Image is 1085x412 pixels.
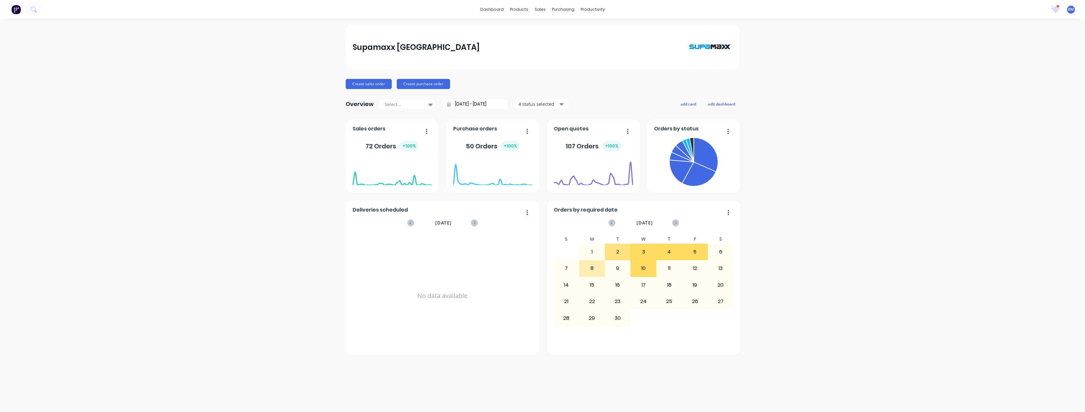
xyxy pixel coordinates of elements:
[507,5,531,14] div: products
[631,260,656,276] div: 10
[549,5,578,14] div: purchasing
[682,277,707,293] div: 19
[605,310,630,326] div: 30
[353,125,385,133] span: Sales orders
[466,141,520,151] div: 50 Orders
[630,235,656,244] div: W
[400,141,419,151] div: + 100 %
[657,244,682,260] div: 4
[704,100,739,108] button: edit dashboard
[657,294,682,309] div: 25
[554,294,579,309] div: 21
[554,206,618,214] span: Orders by required date
[566,141,621,151] div: 107 Orders
[654,125,699,133] span: Orders by status
[366,141,419,151] div: 72 Orders
[682,244,707,260] div: 5
[531,5,549,14] div: sales
[578,5,608,14] div: productivity
[515,99,569,109] button: 4 status selected
[353,235,532,357] div: No data available
[708,294,733,309] div: 27
[708,277,733,293] div: 20
[636,219,653,226] span: [DATE]
[453,125,497,133] span: Purchase orders
[657,260,682,276] div: 11
[579,294,605,309] div: 22
[708,235,734,244] div: S
[346,98,374,110] div: Overview
[554,277,579,293] div: 14
[631,294,656,309] div: 24
[605,277,630,293] div: 16
[605,244,630,260] div: 2
[477,5,507,14] a: dashboard
[519,101,558,107] div: 4 status selected
[677,100,700,108] button: add card
[579,244,605,260] div: 1
[579,310,605,326] div: 29
[631,277,656,293] div: 17
[11,5,21,14] img: Factory
[682,294,707,309] div: 26
[656,235,682,244] div: T
[605,260,630,276] div: 9
[435,219,452,226] span: [DATE]
[657,277,682,293] div: 18
[346,79,392,89] button: Create sales order
[353,41,480,54] div: Supamaxx [GEOGRAPHIC_DATA]
[554,125,589,133] span: Open quotes
[688,32,732,63] img: Supamaxx Australia
[579,260,605,276] div: 8
[554,310,579,326] div: 28
[1068,7,1074,12] span: BM
[631,244,656,260] div: 3
[579,277,605,293] div: 15
[605,294,630,309] div: 23
[554,235,579,244] div: S
[501,141,520,151] div: + 100 %
[605,235,631,244] div: T
[554,260,579,276] div: 7
[397,79,450,89] button: Create purchase order
[708,244,733,260] div: 6
[682,235,708,244] div: F
[708,260,733,276] div: 13
[682,260,707,276] div: 12
[579,235,605,244] div: M
[602,141,621,151] div: + 100 %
